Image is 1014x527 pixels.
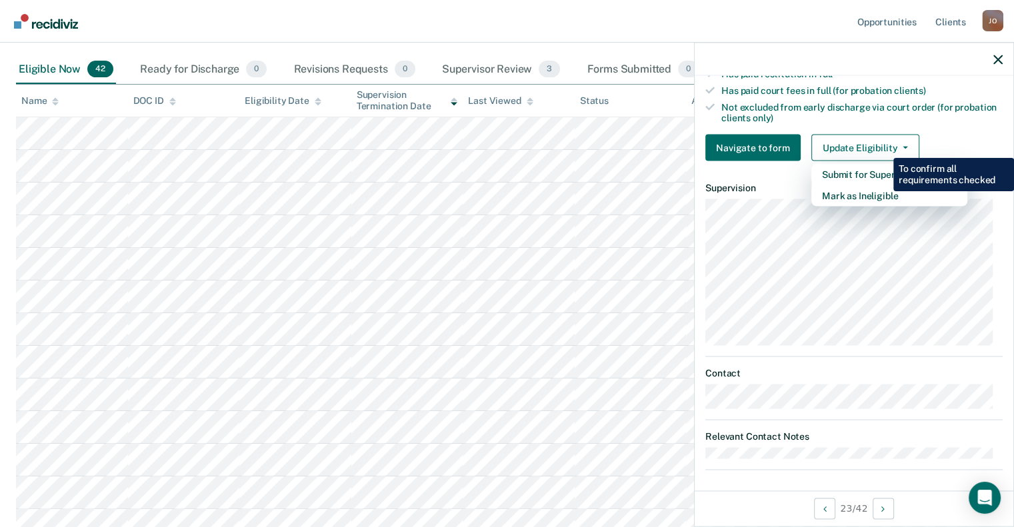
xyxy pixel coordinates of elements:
[16,55,116,85] div: Eligible Now
[705,183,1003,194] dt: Supervision
[969,482,1001,514] div: Open Intercom Messenger
[721,101,1003,124] div: Not excluded from early discharge via court order (for probation clients
[14,14,78,29] img: Recidiviz
[584,55,701,85] div: Forms Submitted
[705,367,1003,378] dt: Contact
[87,61,113,78] span: 42
[245,95,321,107] div: Eligibility Date
[246,61,267,78] span: 0
[133,95,176,107] div: DOC ID
[982,10,1003,31] button: Profile dropdown button
[395,61,415,78] span: 0
[21,95,59,107] div: Name
[873,498,894,519] button: Next Opportunity
[811,135,919,161] button: Update Eligibility
[357,89,458,112] div: Supervision Termination Date
[811,185,967,207] button: Mark as Ineligible
[539,61,560,78] span: 3
[691,95,754,107] div: Assigned to
[678,61,699,78] span: 0
[705,135,806,161] a: Navigate to form link
[695,490,1013,526] div: 23 / 42
[721,85,1003,96] div: Has paid court fees in full (for probation
[580,95,609,107] div: Status
[137,55,269,85] div: Ready for Discharge
[705,431,1003,442] dt: Relevant Contact Notes
[894,85,926,95] span: clients)
[439,55,563,85] div: Supervisor Review
[753,113,773,123] span: only)
[814,498,835,519] button: Previous Opportunity
[811,164,967,185] button: Submit for Supervisor Approval
[982,10,1003,31] div: J O
[468,95,533,107] div: Last Viewed
[705,135,801,161] button: Navigate to form
[291,55,417,85] div: Revisions Requests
